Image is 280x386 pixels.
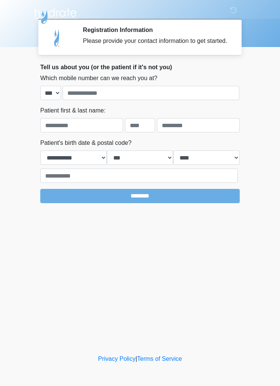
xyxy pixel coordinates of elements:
a: Privacy Policy [98,356,136,362]
img: Agent Avatar [46,26,68,49]
a: Terms of Service [137,356,182,362]
label: Which mobile number can we reach you at? [40,74,157,83]
a: | [135,356,137,362]
label: Patient's birth date & postal code? [40,138,131,147]
h2: Tell us about you (or the patient if it's not you) [40,64,240,71]
label: Patient first & last name: [40,106,105,115]
img: Hydrate IV Bar - Chandler Logo [33,6,78,24]
div: Please provide your contact information to get started. [83,36,228,46]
